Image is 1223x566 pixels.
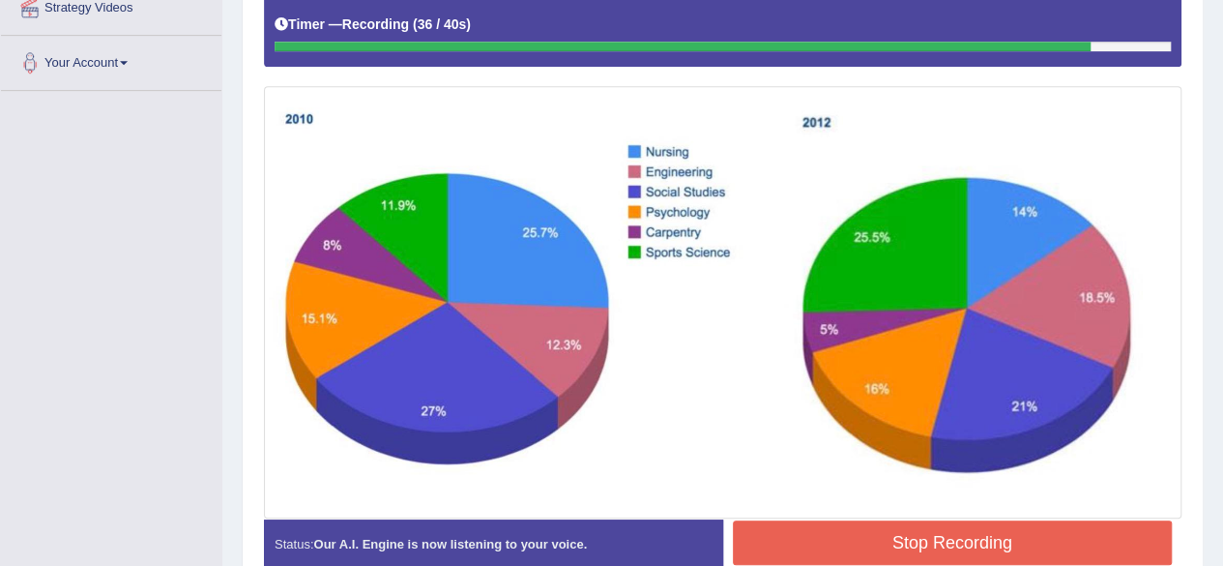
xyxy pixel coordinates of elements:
[342,16,409,32] b: Recording
[313,537,587,551] strong: Our A.I. Engine is now listening to your voice.
[733,521,1173,565] button: Stop Recording
[466,16,471,32] b: )
[1,36,221,84] a: Your Account
[275,17,471,32] h5: Timer —
[418,16,467,32] b: 36 / 40s
[413,16,418,32] b: (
